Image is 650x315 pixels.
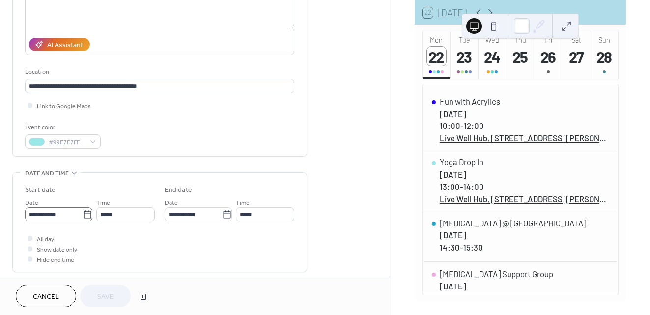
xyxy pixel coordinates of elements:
div: [DATE] [440,169,609,179]
div: [DATE] [440,281,609,291]
div: Location [25,67,292,77]
button: Sun28 [590,31,618,79]
div: Mon [425,36,448,44]
div: Start date [25,185,56,195]
div: 22 [427,47,446,66]
div: AI Assistant [47,40,83,51]
span: 14:30 [440,242,460,252]
span: - [460,293,463,303]
div: Event color [25,123,99,133]
div: 25 [510,47,530,66]
button: Wed24 [479,31,507,79]
div: End date [165,185,192,195]
div: Sat [565,36,587,44]
button: Cancel [16,285,76,307]
span: - [460,121,464,130]
span: Hide end time [37,255,74,265]
span: 14:00 [463,182,484,191]
a: Live Well Hub, [STREET_ADDRESS][PERSON_NAME] [440,194,609,204]
div: 28 [594,47,614,66]
button: AI Assistant [29,38,90,51]
span: Date [165,198,178,208]
div: Tue [453,36,476,44]
button: Mon22 [423,31,451,79]
div: Sun [593,36,615,44]
span: Time [236,198,250,208]
div: 24 [483,47,502,66]
span: Time [96,198,110,208]
button: Thu25 [506,31,534,79]
div: Fri [537,36,559,44]
span: 19:00 [440,293,460,303]
div: 23 [455,47,474,66]
span: 15:30 [463,242,483,252]
a: Live Well Hub, [STREET_ADDRESS][PERSON_NAME] [440,133,609,143]
span: Link to Google Maps [37,101,91,112]
span: All day [37,234,54,245]
div: 27 [566,47,586,66]
div: Thu [509,36,531,44]
div: [DATE] [440,230,586,240]
span: 10:00 [440,121,460,130]
div: [DATE] [440,109,609,119]
span: 13:00 [440,182,460,191]
span: 12:00 [464,121,484,130]
span: - [460,182,463,191]
span: 20:30 [463,293,485,303]
button: Fri26 [534,31,562,79]
button: Sat27 [562,31,590,79]
div: [MEDICAL_DATA] Support Group [440,269,609,279]
span: Show date only [37,245,77,255]
div: Wed [481,36,504,44]
div: Fun with Acrylics [440,96,609,106]
div: 26 [538,47,558,66]
div: [MEDICAL_DATA] @ [GEOGRAPHIC_DATA] [440,218,586,228]
span: #99E7E7FF [49,137,85,148]
span: Date and time [25,168,69,179]
div: Yoga Drop In [440,157,609,167]
span: Date [25,198,38,208]
span: Cancel [33,292,59,302]
span: - [460,242,463,252]
button: Tue23 [451,31,479,79]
